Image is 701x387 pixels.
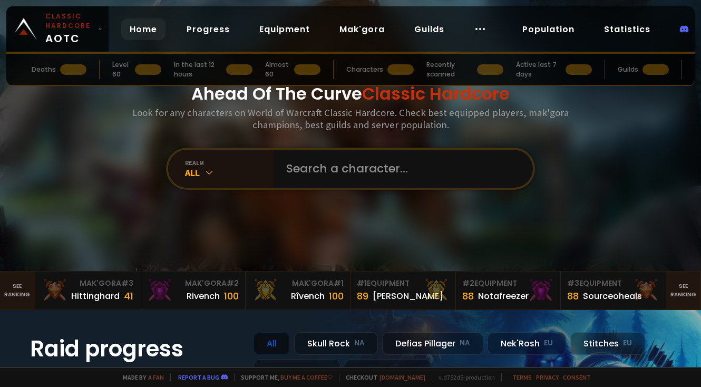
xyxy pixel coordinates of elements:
[185,167,274,179] div: All
[71,289,120,303] div: Hittinghard
[596,18,659,40] a: Statistics
[567,278,659,289] div: Equipment
[357,278,367,288] span: # 1
[291,289,325,303] div: Rîvench
[121,278,133,288] span: # 3
[563,373,591,381] a: Consent
[331,18,393,40] a: Mak'gora
[357,278,449,289] div: Equipment
[536,373,559,381] a: Privacy
[346,65,383,74] div: Characters
[147,278,239,289] div: Mak'Gora
[317,365,327,375] small: NA
[251,18,318,40] a: Equipment
[178,373,219,381] a: Report a bug
[6,6,109,52] a: Classic HardcoreAOTC
[379,373,425,381] a: [DOMAIN_NAME]
[570,332,645,355] div: Stitches
[185,159,274,167] div: realm
[345,359,431,382] div: Soulseeker
[488,332,566,355] div: Nek'Rosh
[112,60,131,79] div: Level 60
[280,373,333,381] a: Buy me a coffee
[45,12,94,31] small: Classic Hardcore
[350,272,456,309] a: #1Equipment89[PERSON_NAME]
[354,338,365,349] small: NA
[191,81,510,107] h1: Ahead Of The Curve
[254,332,290,355] div: All
[583,289,642,303] div: Sourceoheals
[329,289,344,303] div: 100
[246,272,351,309] a: Mak'Gora#1Rîvench100
[294,332,378,355] div: Skull Rock
[32,65,56,74] div: Deaths
[339,373,425,381] span: Checkout
[460,338,470,349] small: NA
[252,278,344,289] div: Mak'Gora
[373,289,443,303] div: [PERSON_NAME]
[357,289,368,303] div: 89
[140,272,246,309] a: Mak'Gora#2Rivench100
[234,373,333,381] span: Support me,
[462,278,554,289] div: Equipment
[30,332,241,365] h1: Raid progress
[334,278,344,288] span: # 1
[544,338,553,349] small: EU
[121,18,165,40] a: Home
[227,278,239,288] span: # 2
[512,373,532,381] a: Terms
[124,289,133,303] div: 41
[516,60,562,79] div: Active last 7 days
[618,65,638,74] div: Guilds
[567,289,579,303] div: 88
[409,365,418,375] small: EU
[432,373,495,381] span: v. d752d5 - production
[265,60,290,79] div: Almost 60
[187,289,220,303] div: Rivench
[224,289,239,303] div: 100
[561,272,666,309] a: #3Equipment88Sourceoheals
[426,60,473,79] div: Recently scanned
[45,12,94,46] span: AOTC
[362,82,510,105] span: Classic Hardcore
[128,107,573,131] h3: Look for any characters on World of Warcraft Classic Hardcore. Check best equipped players, mak'g...
[280,150,520,188] input: Search a character...
[174,60,222,79] div: In the last 12 hours
[456,272,561,309] a: #2Equipment88Notafreezer
[42,278,134,289] div: Mak'Gora
[148,373,164,381] a: a fan
[462,278,474,288] span: # 2
[462,289,474,303] div: 88
[623,338,632,349] small: EU
[35,272,141,309] a: Mak'Gora#3Hittinghard41
[567,278,579,288] span: # 3
[406,18,453,40] a: Guilds
[116,373,164,381] span: Made by
[254,359,340,382] div: Doomhowl
[178,18,238,40] a: Progress
[514,18,583,40] a: Population
[382,332,483,355] div: Defias Pillager
[478,289,529,303] div: Notafreezer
